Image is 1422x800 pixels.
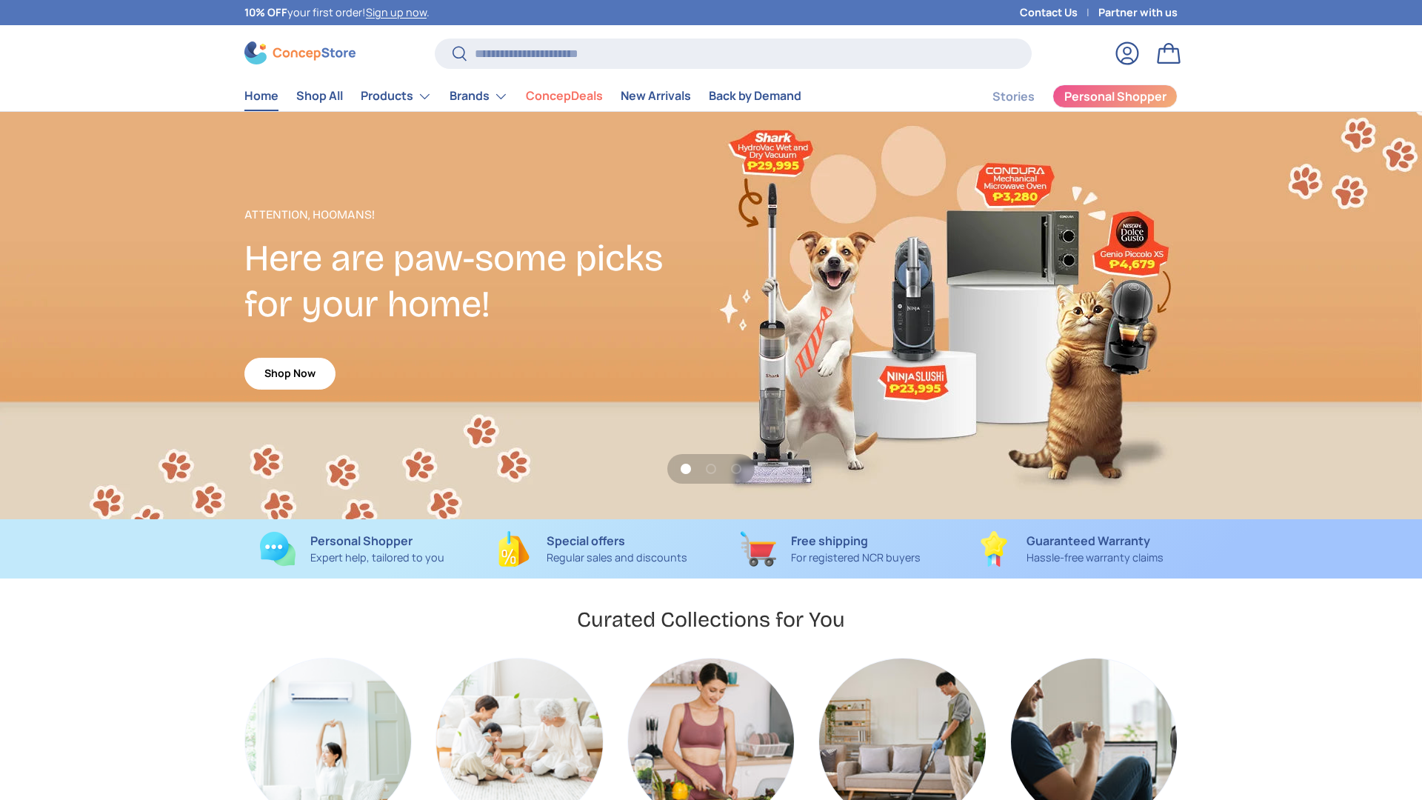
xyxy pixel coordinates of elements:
a: ConcepDeals [526,81,603,110]
p: Expert help, tailored to you [310,550,444,566]
img: ConcepStore [244,41,355,64]
p: Regular sales and discounts [547,550,687,566]
span: Personal Shopper [1064,90,1166,102]
h2: Here are paw-some picks for your home! [244,236,711,327]
h2: Curated Collections for You [577,606,845,633]
a: Special offers Regular sales and discounts [484,531,699,567]
a: Home [244,81,278,110]
a: Personal Shopper Expert help, tailored to you [244,531,460,567]
a: Free shipping For registered NCR buyers [723,531,938,567]
a: Personal Shopper [1052,84,1178,108]
p: For registered NCR buyers [791,550,921,566]
summary: Products [352,81,441,111]
p: Hassle-free warranty claims [1027,550,1164,566]
a: Guaranteed Warranty Hassle-free warranty claims [962,531,1178,567]
a: Shop Now [244,358,336,390]
strong: Free shipping [791,533,868,549]
a: Contact Us [1020,4,1098,21]
a: Sign up now [366,5,427,19]
strong: 10% OFF [244,5,287,19]
p: Attention, Hoomans! [244,206,711,224]
summary: Brands [441,81,517,111]
a: Partner with us [1098,4,1178,21]
strong: Guaranteed Warranty [1027,533,1150,549]
a: Shop All [296,81,343,110]
p: your first order! . [244,4,430,21]
a: New Arrivals [621,81,691,110]
strong: Personal Shopper [310,533,413,549]
a: Stories [992,82,1035,111]
a: Products [361,81,432,111]
a: Back by Demand [709,81,801,110]
strong: Special offers [547,533,625,549]
nav: Secondary [957,81,1178,111]
nav: Primary [244,81,801,111]
a: Brands [450,81,508,111]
